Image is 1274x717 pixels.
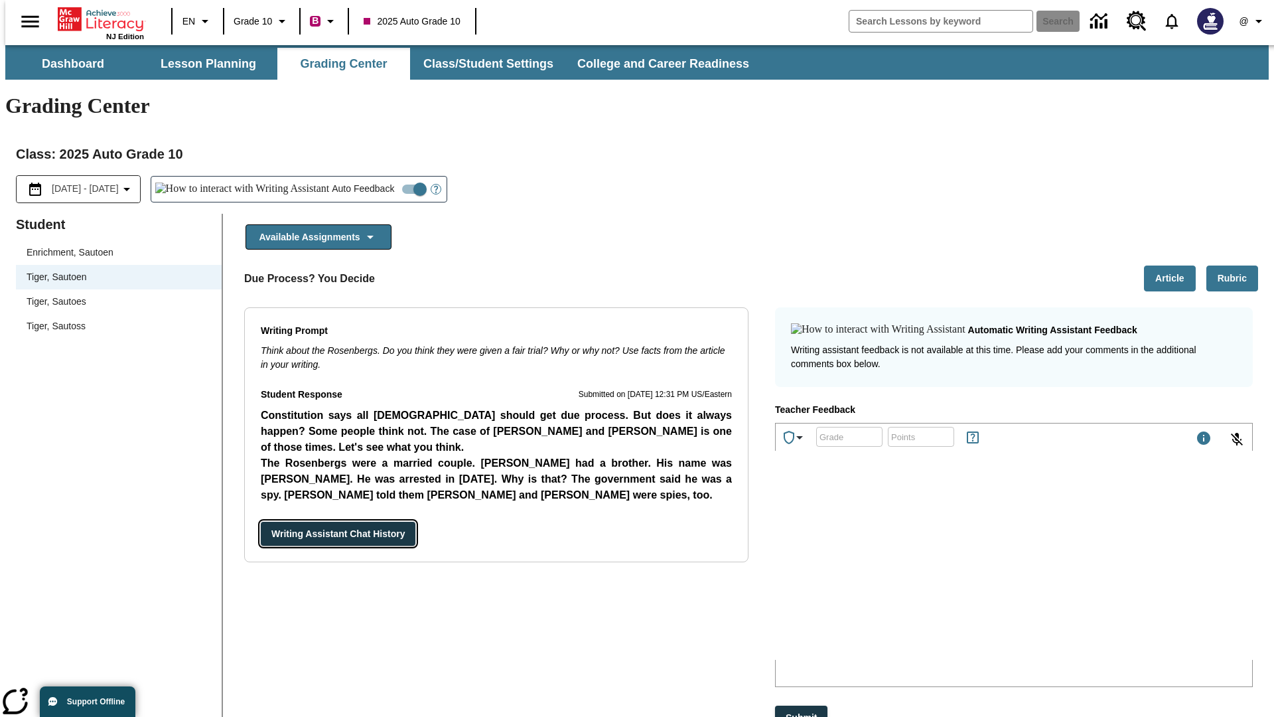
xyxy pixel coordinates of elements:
[1206,266,1258,291] button: Rubric, Will open in new tab
[332,182,394,196] span: Auto Feedback
[1221,424,1253,455] button: Click to activate and allow voice recognition
[277,48,410,80] button: Grading Center
[27,246,211,260] span: Enrichment, Sautoen
[155,183,330,196] img: How to interact with Writing Assistant
[142,48,275,80] button: Lesson Planning
[58,5,144,40] div: Home
[1155,4,1189,39] a: Notifications
[816,427,883,447] div: Grade: Letters, numbers, %, + and - are allowed.
[16,240,222,265] div: Enrichment, Sautoen
[1197,8,1224,35] img: Avatar
[888,427,954,447] div: Points: Must be equal to or less than 25.
[16,214,222,235] p: Student
[40,686,135,717] button: Support Offline
[364,15,460,29] span: 2025 Auto Grade 10
[261,324,732,339] p: Writing Prompt
[106,33,144,40] span: NJ Edition
[791,323,965,337] img: How to interact with Writing Assistant
[228,9,295,33] button: Grade: Grade 10, Select a grade
[888,419,954,454] input: Points: Must be equal to or less than 25.
[16,314,222,339] div: Tiger, Sautoss
[27,270,211,284] span: Tiger, Sautoen
[27,295,211,309] span: Tiger, Sautoes
[791,343,1237,371] p: Writing assistant feedback is not available at this time. Please add your comments in the additio...
[16,265,222,289] div: Tiger, Sautoen
[1082,3,1119,40] a: Data Center
[261,455,732,503] p: The Rosenbergs were a married couple. [PERSON_NAME] had a brother. His name was [PERSON_NAME]. He...
[425,177,447,202] button: Open Help for Writing Assistant
[261,408,732,506] p: Student Response
[52,182,119,196] span: [DATE] - [DATE]
[67,697,125,706] span: Support Offline
[5,45,1269,80] div: SubNavbar
[16,143,1258,165] h2: Class : 2025 Auto Grade 10
[261,503,732,519] p: [PERSON_NAME] and [PERSON_NAME] were arrested. They were put on tri
[5,94,1269,118] h1: Grading Center
[261,388,342,402] p: Student Response
[246,224,391,250] button: Available Assignments
[234,15,272,29] span: Grade 10
[58,6,144,33] a: Home
[11,2,50,41] button: Open side menu
[968,323,1137,338] p: Automatic writing assistant feedback
[849,11,1032,32] input: search field
[182,15,195,29] span: EN
[261,344,732,372] div: Think about the Rosenbergs. Do you think they were given a fair trial? Why or why not? Use facts ...
[261,522,415,546] button: Writing Assistant Chat History
[1144,266,1196,291] button: Article, Will open in new tab
[305,9,344,33] button: Boost Class color is violet red. Change class color
[7,48,139,80] button: Dashboard
[776,424,813,451] button: Achievements
[567,48,760,80] button: College and Career Readiness
[1189,4,1232,39] button: Select a new avatar
[579,388,732,402] p: Submitted on [DATE] 12:31 PM US/Eastern
[413,48,564,80] button: Class/Student Settings
[1196,430,1212,449] div: Maximum 1000 characters Press Escape to exit toolbar and use left and right arrow keys to access ...
[22,181,135,197] button: Select the date range menu item
[119,181,135,197] svg: Collapse Date Range Filter
[27,319,211,333] span: Tiger, Sautoss
[775,403,1253,418] p: Teacher Feedback
[5,48,761,80] div: SubNavbar
[177,9,219,33] button: Language: EN, Select a language
[816,419,883,454] input: Grade: Letters, numbers, %, + and - are allowed.
[312,13,318,29] span: B
[1239,15,1248,29] span: @
[261,408,732,455] p: Constitution says all [DEMOGRAPHIC_DATA] should get due process. But does it always happen? Some ...
[244,271,375,287] p: Due Process? You Decide
[1232,9,1274,33] button: Profile/Settings
[1119,3,1155,39] a: Resource Center, Will open in new tab
[959,424,986,451] button: Rules for Earning Points and Achievements, Will open in new tab
[16,289,222,314] div: Tiger, Sautoes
